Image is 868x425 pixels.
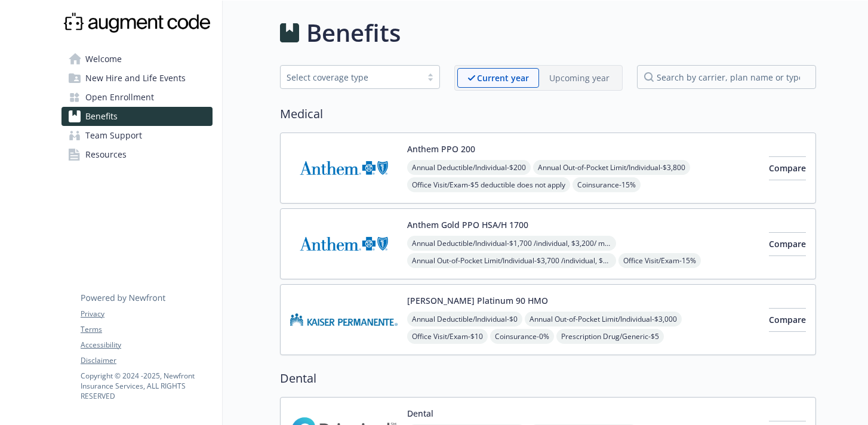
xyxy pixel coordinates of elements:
h1: Benefits [306,15,401,51]
img: Anthem Blue Cross carrier logo [290,143,398,193]
span: Coinsurance - 0% [490,329,554,344]
span: Compare [769,238,806,250]
a: Disclaimer [81,355,212,366]
h2: Dental [280,369,816,387]
span: Annual Out-of-Pocket Limit/Individual - $3,800 [533,160,690,175]
span: Annual Deductible/Individual - $1,700 /individual, $3,200/ member [407,236,616,251]
span: New Hire and Life Events [85,69,186,88]
span: Prescription Drug/Generic - $5 [556,329,664,344]
p: Current year [477,72,529,84]
span: Compare [769,314,806,325]
a: Terms [81,324,212,335]
span: Office Visit/Exam - $5 deductible does not apply [407,177,570,192]
a: Welcome [61,50,213,69]
span: Annual Out-of-Pocket Limit/Individual - $3,000 [525,312,682,327]
span: Office Visit/Exam - 15% [618,253,701,268]
span: Benefits [85,107,118,126]
span: Coinsurance - 15% [572,177,641,192]
span: Office Visit/Exam - $10 [407,329,488,344]
button: Anthem Gold PPO HSA/H 1700 [407,218,528,231]
span: Annual Deductible/Individual - $0 [407,312,522,327]
a: Open Enrollment [61,88,213,107]
span: Annual Deductible/Individual - $200 [407,160,531,175]
button: Compare [769,156,806,180]
span: Resources [85,145,127,164]
div: Select coverage type [287,71,415,84]
span: Welcome [85,50,122,69]
span: Annual Out-of-Pocket Limit/Individual - $3,700 /individual, $3,700/ member [407,253,616,268]
button: Anthem PPO 200 [407,143,475,155]
span: Open Enrollment [85,88,154,107]
h2: Medical [280,105,816,123]
button: [PERSON_NAME] Platinum 90 HMO [407,294,548,307]
a: Privacy [81,309,212,319]
a: Accessibility [81,340,212,350]
p: Copyright © 2024 - 2025 , Newfront Insurance Services, ALL RIGHTS RESERVED [81,371,212,401]
img: Anthem Blue Cross carrier logo [290,218,398,269]
a: Team Support [61,126,213,145]
button: Compare [769,232,806,256]
a: Resources [61,145,213,164]
a: New Hire and Life Events [61,69,213,88]
button: Compare [769,308,806,332]
span: Compare [769,162,806,174]
a: Benefits [61,107,213,126]
button: Dental [407,407,433,420]
img: Kaiser Permanente Insurance Company carrier logo [290,294,398,345]
input: search by carrier, plan name or type [637,65,816,89]
p: Upcoming year [549,72,610,84]
span: Team Support [85,126,142,145]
